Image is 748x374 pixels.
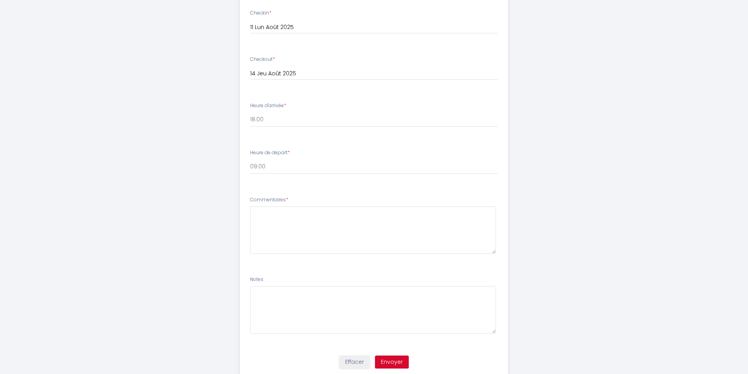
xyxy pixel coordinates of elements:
[250,56,275,63] label: Checkout
[250,149,290,157] label: Heure de départ
[375,356,409,369] button: Envoyer
[339,356,370,369] button: Effacer
[250,9,271,17] label: Checkin
[250,196,288,204] label: Commentaires
[250,276,263,283] label: Notes
[250,102,286,109] label: Heure d'arrivée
